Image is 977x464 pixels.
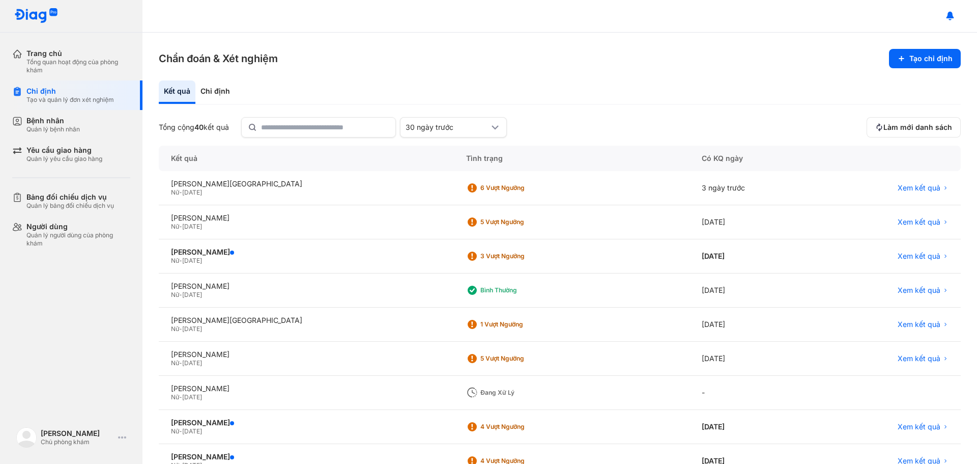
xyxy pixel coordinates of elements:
div: Chỉ định [26,87,114,96]
span: Nữ [171,427,179,435]
span: - [179,188,182,196]
button: Làm mới danh sách [867,117,961,138]
div: Người dùng [26,222,130,231]
div: [DATE] [689,308,818,342]
div: Chủ phòng khám [41,438,114,446]
span: [DATE] [182,325,202,333]
span: - [179,427,182,435]
div: [PERSON_NAME] [171,282,442,291]
div: Kết quả [159,80,195,104]
div: Tạo và quản lý đơn xét nghiệm [26,96,114,104]
div: [DATE] [689,410,818,444]
div: [PERSON_NAME] [171,418,442,427]
div: 30 ngày trước [406,123,489,132]
div: Quản lý bệnh nhân [26,125,80,133]
span: [DATE] [182,393,202,401]
span: - [179,359,182,367]
span: Nữ [171,393,179,401]
span: Xem kết quả [898,252,940,261]
span: Xem kết quả [898,354,940,363]
div: Kết quả [159,146,454,171]
div: 3 Vượt ngưỡng [480,252,562,260]
div: Tổng quan hoạt động của phòng khám [26,58,130,74]
span: - [179,257,182,264]
span: Nữ [171,291,179,298]
div: [PERSON_NAME] [41,429,114,438]
span: Xem kết quả [898,320,940,329]
div: Quản lý yêu cầu giao hàng [26,155,102,163]
div: [PERSON_NAME] [171,384,442,393]
div: Bình thường [480,286,562,294]
div: - [689,376,818,410]
div: [PERSON_NAME] [171,452,442,461]
div: Tổng cộng kết quả [159,123,229,132]
span: Nữ [171,257,179,264]
div: Đang xử lý [480,389,562,397]
div: [DATE] [689,274,818,308]
div: [DATE] [689,239,818,274]
span: Xem kết quả [898,183,940,193]
span: [DATE] [182,291,202,298]
div: Tình trạng [454,146,689,171]
span: - [179,223,182,230]
div: Bệnh nhân [26,116,80,125]
button: Tạo chỉ định [889,49,961,68]
div: [PERSON_NAME] [171,248,442,257]
div: Trang chủ [26,49,130,58]
span: [DATE] [182,188,202,196]
span: 40 [194,123,204,131]
img: logo [14,8,58,24]
span: - [179,393,182,401]
div: Yêu cầu giao hàng [26,146,102,155]
span: [DATE] [182,223,202,230]
span: Xem kết quả [898,422,940,431]
span: [DATE] [182,257,202,264]
span: Nữ [171,359,179,367]
div: 3 ngày trước [689,171,818,205]
div: Có KQ ngày [689,146,818,171]
div: [DATE] [689,342,818,376]
div: [PERSON_NAME][GEOGRAPHIC_DATA] [171,316,442,325]
span: [DATE] [182,359,202,367]
div: Chỉ định [195,80,235,104]
span: [DATE] [182,427,202,435]
div: [PERSON_NAME] [171,213,442,223]
span: - [179,325,182,333]
span: Nữ [171,188,179,196]
span: Xem kết quả [898,217,940,227]
img: logo [16,427,37,448]
span: Nữ [171,223,179,230]
span: Làm mới danh sách [883,123,952,132]
div: 1 Vượt ngưỡng [480,320,562,329]
div: Quản lý người dùng của phòng khám [26,231,130,248]
div: 6 Vượt ngưỡng [480,184,562,192]
div: [PERSON_NAME] [171,350,442,359]
div: Bảng đối chiếu dịch vụ [26,193,114,202]
div: Quản lý bảng đối chiếu dịch vụ [26,202,114,210]
div: 5 Vượt ngưỡng [480,218,562,226]
div: 4 Vượt ngưỡng [480,423,562,431]
div: 5 Vượt ngưỡng [480,354,562,363]
span: Nữ [171,325,179,333]
div: [DATE] [689,205,818,239]
span: - [179,291,182,298]
span: Xem kết quả [898,286,940,295]
div: [PERSON_NAME][GEOGRAPHIC_DATA] [171,179,442,188]
h3: Chẩn đoán & Xét nghiệm [159,51,278,66]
